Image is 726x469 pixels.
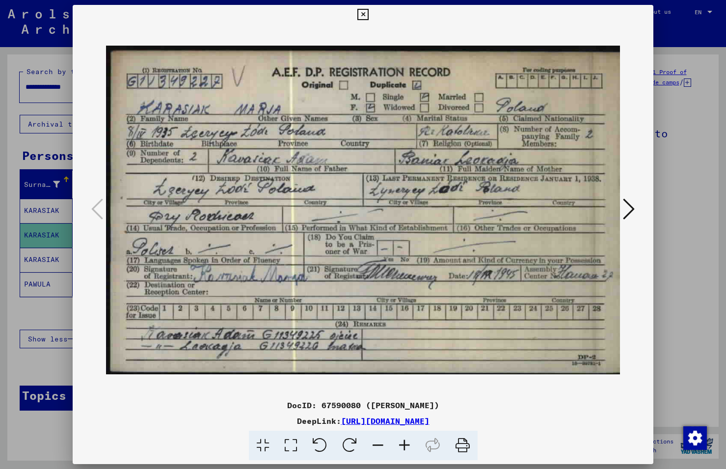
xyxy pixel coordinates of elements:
[683,426,707,450] img: Change consent
[73,415,653,427] div: DeepLink:
[341,416,430,426] a: [URL][DOMAIN_NAME]
[683,426,706,449] div: Change consent
[106,25,620,395] img: 001.jpg
[73,399,653,411] div: DocID: 67590080 ([PERSON_NAME])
